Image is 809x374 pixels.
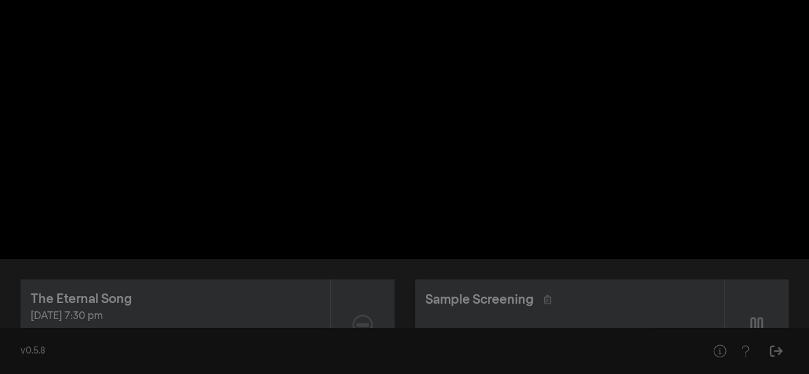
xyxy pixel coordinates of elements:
[31,290,132,309] div: The Eternal Song
[707,338,732,364] button: Help
[20,345,681,358] div: v0.5.8
[31,309,320,324] div: [DATE] 7:30 pm
[732,338,758,364] button: Help
[763,338,789,364] button: Sign Out
[425,290,533,309] div: Sample Screening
